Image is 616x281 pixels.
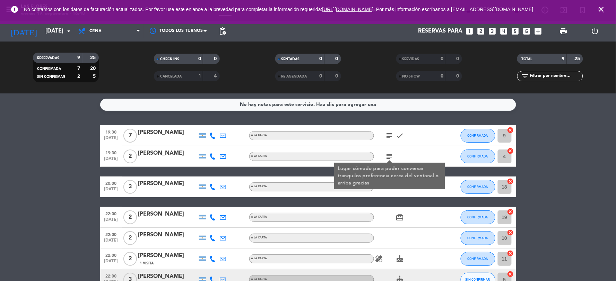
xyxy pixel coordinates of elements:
div: [PERSON_NAME] [138,128,197,137]
span: Cena [89,29,102,34]
span: CANCELADA [160,75,182,78]
strong: 25 [90,55,97,60]
strong: 0 [335,56,339,61]
span: 22:00 [103,209,120,217]
strong: 0 [456,74,460,79]
span: 7 [123,129,137,143]
strong: 0 [214,56,218,61]
input: Filtrar por nombre... [529,72,583,80]
strong: 9 [77,55,80,60]
i: cancel [507,271,514,278]
span: 22:00 [103,272,120,280]
span: 2 [123,252,137,266]
strong: 9 [562,56,565,61]
span: A LA CARTA [251,236,267,239]
i: subject [385,132,394,140]
strong: 5 [93,74,97,79]
a: . Por más información escríbanos a [EMAIL_ADDRESS][DOMAIN_NAME] [374,7,533,12]
span: A LA CARTA [251,185,267,188]
i: looks_3 [488,27,497,36]
i: card_giftcard [396,213,404,221]
div: [PERSON_NAME] [138,179,197,188]
span: [DATE] [103,217,120,225]
span: A LA CARTA [251,216,267,218]
span: SENTADAS [281,57,300,61]
span: [DATE] [103,187,120,195]
i: cancel [507,208,514,215]
i: cancel [507,250,514,257]
i: cancel [507,229,514,236]
i: cake [396,255,404,263]
span: CONFIRMADA [468,134,488,137]
button: CONFIRMADA [461,210,495,224]
span: A LA CARTA [251,257,267,260]
div: [PERSON_NAME] [138,251,197,260]
button: CONFIRMADA [461,231,495,245]
i: cancel [507,127,514,134]
strong: 0 [335,74,339,79]
strong: 0 [320,74,322,79]
span: 19:30 [103,148,120,156]
div: [PERSON_NAME] [138,230,197,239]
i: looks_two [477,27,486,36]
div: Lugar cómodo para poder conversar tranquilos preferencia cerca del ventanal o arriba gracias [338,165,441,187]
i: looks_4 [500,27,509,36]
strong: 4 [214,74,218,79]
span: CONFIRMADA [468,236,488,240]
strong: 25 [575,56,582,61]
span: A LA CARTA [251,278,267,281]
i: close [597,5,606,13]
span: No contamos con los datos de facturación actualizados. Por favor use este enlance a la brevedad p... [24,7,533,12]
div: [PERSON_NAME] [138,149,197,158]
strong: 0 [441,74,443,79]
span: RE AGENDADA [281,75,307,78]
i: looks_one [465,27,474,36]
i: check [396,132,404,140]
span: TOTAL [521,57,532,61]
div: No hay notas para este servicio. Haz clic para agregar una [240,101,376,109]
span: A LA CARTA [251,155,267,157]
button: CONFIRMADA [461,149,495,163]
i: cancel [507,178,514,185]
span: 2 [123,231,137,245]
span: CHECK INS [160,57,179,61]
i: cancel [507,147,514,154]
span: [DATE] [103,136,120,144]
i: error [10,5,19,13]
span: CONFIRMADA [468,154,488,158]
a: [URL][DOMAIN_NAME] [322,7,374,12]
strong: 0 [456,56,460,61]
span: CONFIRMADA [468,257,488,261]
strong: 0 [441,56,443,61]
div: LOG OUT [579,21,611,42]
span: 3 [123,180,137,194]
button: CONFIRMADA [461,252,495,266]
span: 1 Visita [140,261,154,266]
i: healing [375,255,383,263]
strong: 0 [320,56,322,61]
strong: 20 [90,66,97,71]
span: 2 [123,149,137,163]
i: arrow_drop_down [64,27,73,35]
span: CONFIRMADA [468,185,488,189]
span: CONFIRMADA [468,215,488,219]
span: RESERVADAS [37,56,59,60]
span: [DATE] [103,238,120,246]
span: SIN CONFIRMAR [37,75,65,79]
strong: 2 [77,74,80,79]
strong: 1 [198,74,201,79]
span: 22:00 [103,251,120,259]
button: CONFIRMADA [461,180,495,194]
span: Reservas para [418,28,463,35]
i: power_settings_new [591,27,599,35]
span: [DATE] [103,156,120,164]
span: print [559,27,567,35]
span: pending_actions [218,27,227,35]
div: [PERSON_NAME] [138,272,197,281]
i: subject [385,152,394,161]
button: CONFIRMADA [461,129,495,143]
span: 2 [123,210,137,224]
i: add_box [534,27,543,36]
span: CONFIRMADA [37,67,61,71]
span: 19:30 [103,128,120,136]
